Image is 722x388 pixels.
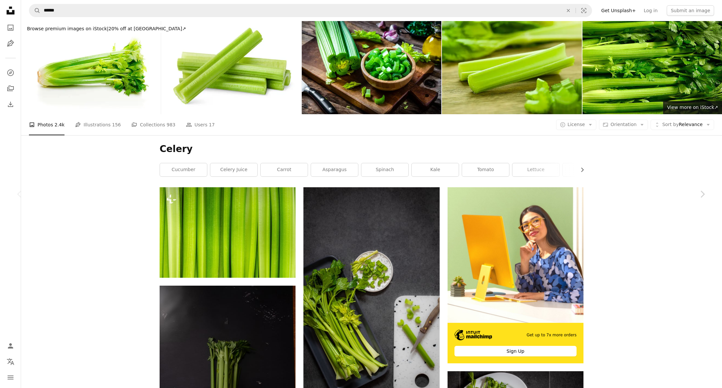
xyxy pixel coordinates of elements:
button: Orientation [599,119,648,130]
button: Menu [4,371,17,384]
button: Submit an image [667,5,714,16]
button: Search Unsplash [29,4,40,17]
img: file-1722962862010-20b14c5a0a60image [448,187,583,323]
span: 20% off at [GEOGRAPHIC_DATA] ↗ [27,26,186,31]
a: Download History [4,98,17,111]
img: chopped celery stalks [161,21,301,114]
a: View more on iStock↗ [663,101,722,114]
span: Sort by [662,122,679,127]
a: Illustrations 156 [75,114,121,135]
a: Browse premium images on iStock|20% off at [GEOGRAPHIC_DATA]↗ [21,21,192,37]
a: Collections 983 [131,114,175,135]
a: a close up of a bunch of green wires [160,229,296,235]
a: Log in [640,5,661,16]
button: License [556,119,597,130]
button: Visual search [576,4,592,17]
img: Bunch of Celery [21,21,161,114]
button: Language [4,355,17,368]
a: Log in / Sign up [4,339,17,352]
button: scroll list to the right [576,163,583,176]
span: Get up to 7x more orders [527,332,577,338]
a: tomato [462,163,509,176]
button: Sort byRelevance [651,119,714,130]
span: 983 [167,121,175,128]
span: 156 [112,121,121,128]
a: carrot [261,163,308,176]
a: a cutting board with celery and a knife on it [303,286,439,292]
span: Browse premium images on iStock | [27,26,108,31]
a: cucumber [160,163,207,176]
a: spinach [361,163,408,176]
a: Next [683,163,722,226]
a: Illustrations [4,37,17,50]
img: Cut celery sticks and leaves on wooden table [442,21,581,114]
a: Users 17 [186,114,215,135]
div: Sign Up [454,346,577,356]
a: Get Unsplash+ [597,5,640,16]
h1: Celery [160,143,583,155]
a: celery juice [210,163,257,176]
a: Explore [4,66,17,79]
a: Photos [4,21,17,34]
span: Relevance [662,121,703,128]
a: Get up to 7x more ordersSign Up [448,187,583,363]
img: Wooden bowl filled with fresh organic chopped celery. [302,21,441,114]
img: Celery [582,21,722,114]
span: License [568,122,585,127]
form: Find visuals sitewide [29,4,592,17]
a: kale [412,163,459,176]
a: Collections [4,82,17,95]
img: a close up of a bunch of green wires [160,187,296,278]
img: file-1690386555781-336d1949dad1image [454,330,492,340]
button: Clear [561,4,576,17]
a: asparagus [311,163,358,176]
a: lettuce [512,163,559,176]
span: 17 [209,121,215,128]
a: corn [563,163,610,176]
span: View more on iStock ↗ [667,105,718,110]
span: Orientation [610,122,636,127]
